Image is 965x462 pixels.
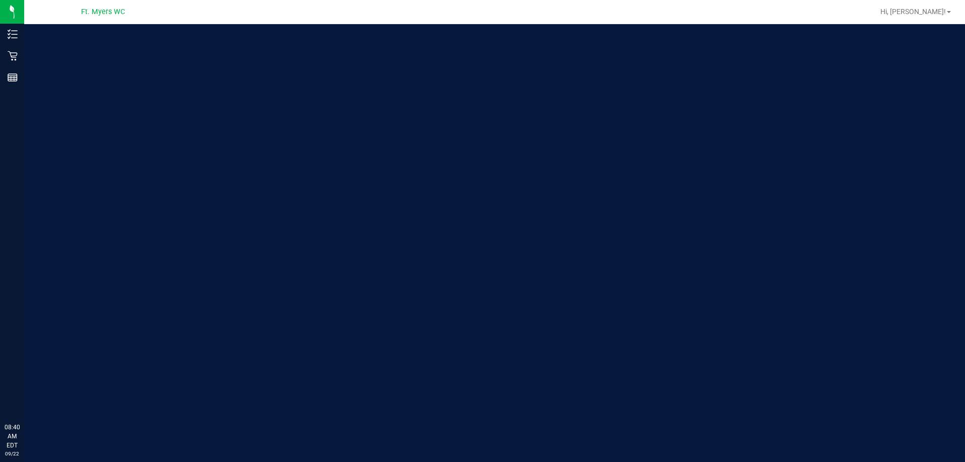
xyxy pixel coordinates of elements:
[81,8,125,16] span: Ft. Myers WC
[880,8,946,16] span: Hi, [PERSON_NAME]!
[5,450,20,457] p: 09/22
[8,72,18,83] inline-svg: Reports
[8,51,18,61] inline-svg: Retail
[5,423,20,450] p: 08:40 AM EDT
[8,29,18,39] inline-svg: Inventory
